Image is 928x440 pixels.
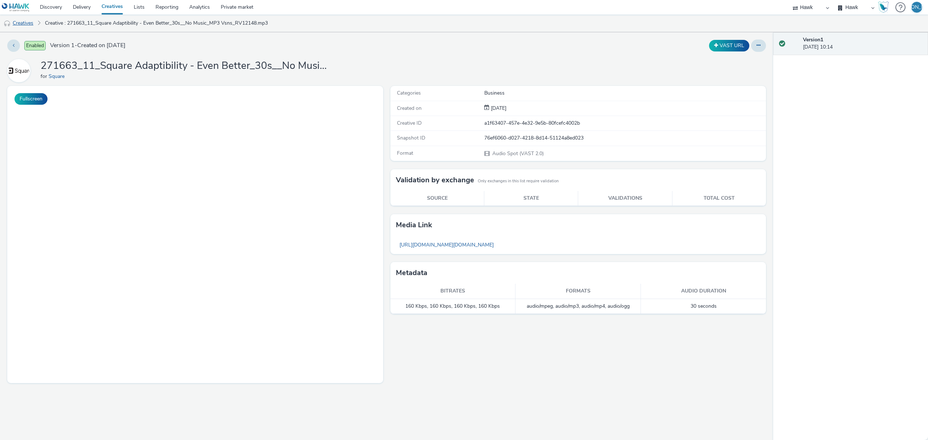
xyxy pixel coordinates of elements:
[396,267,427,278] h3: Metadata
[397,90,421,96] span: Categories
[878,1,889,13] img: Hawk Academy
[7,67,33,74] a: Square
[8,60,29,81] img: Square
[397,120,422,126] span: Creative ID
[515,299,641,314] td: audio/mpeg, audio/mp3, audio/mp4, audio/ogg
[672,191,766,206] th: Total cost
[390,191,484,206] th: Source
[390,284,516,299] th: Bitrates
[803,36,922,51] div: [DATE] 10:14
[41,14,272,32] a: Creative : 271663_11_Square Adaptibility - Even Better_30s__No Music_MP3 Vsns_RV12148.mp3
[489,105,506,112] span: [DATE]
[707,40,751,51] div: Duplicate the creative as a VAST URL
[396,220,432,231] h3: Media link
[709,40,749,51] button: VAST URL
[803,36,823,43] strong: Version 1
[484,134,766,142] div: 76ef6060-d027-4218-8d14-51124a8ed023
[484,191,578,206] th: State
[4,20,11,27] img: audio
[878,1,892,13] a: Hawk Academy
[397,134,425,141] span: Snapshot ID
[641,284,766,299] th: Audio duration
[397,150,413,157] span: Format
[396,238,497,252] a: [URL][DOMAIN_NAME][DOMAIN_NAME]
[24,41,46,50] span: Enabled
[489,105,506,112] div: Creation 28 May 2025, 10:14
[397,105,422,112] span: Created on
[396,175,474,186] h3: Validation by exchange
[484,90,766,97] div: Business
[14,93,47,105] button: Fullscreen
[50,41,125,50] span: Version 1 - Created on [DATE]
[41,73,49,80] span: for
[492,150,544,157] span: Audio Spot (VAST 2.0)
[515,284,641,299] th: Formats
[390,299,516,314] td: 160 Kbps, 160 Kbps, 160 Kbps, 160 Kbps
[478,178,559,184] small: Only exchanges in this list require validation
[49,73,67,80] a: Square
[2,3,30,12] img: undefined Logo
[641,299,766,314] td: 30 seconds
[484,120,766,127] div: a1f63407-457e-4e32-9e5b-80fcefc4002b
[41,59,331,73] h1: 271663_11_Square Adaptibility - Even Better_30s__No Music_MP3 Vsns_RV12148.mp3
[578,191,672,206] th: Validations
